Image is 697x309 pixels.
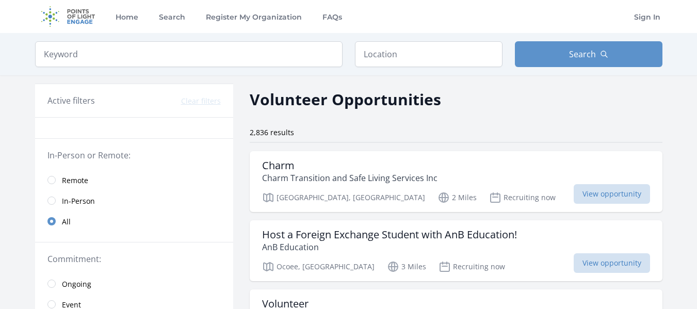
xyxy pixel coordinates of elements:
[262,261,375,273] p: Ocoee, [GEOGRAPHIC_DATA]
[515,41,662,67] button: Search
[62,279,91,289] span: Ongoing
[62,175,88,186] span: Remote
[47,149,221,161] legend: In-Person or Remote:
[47,253,221,265] legend: Commitment:
[62,196,95,206] span: In-Person
[250,88,441,111] h2: Volunteer Opportunities
[569,48,596,60] span: Search
[250,151,662,212] a: Charm Charm Transition and Safe Living Services Inc [GEOGRAPHIC_DATA], [GEOGRAPHIC_DATA] 2 Miles ...
[262,191,425,204] p: [GEOGRAPHIC_DATA], [GEOGRAPHIC_DATA]
[35,170,233,190] a: Remote
[355,41,503,67] input: Location
[262,241,517,253] p: AnB Education
[35,190,233,211] a: In-Person
[47,94,95,107] h3: Active filters
[437,191,477,204] p: 2 Miles
[181,96,221,106] button: Clear filters
[35,273,233,294] a: Ongoing
[489,191,556,204] p: Recruiting now
[250,127,294,137] span: 2,836 results
[62,217,71,227] span: All
[262,172,437,184] p: Charm Transition and Safe Living Services Inc
[35,41,343,67] input: Keyword
[262,229,517,241] h3: Host a Foreign Exchange Student with AnB Education!
[574,184,650,204] span: View opportunity
[574,253,650,273] span: View opportunity
[262,159,437,172] h3: Charm
[35,211,233,232] a: All
[439,261,505,273] p: Recruiting now
[387,261,426,273] p: 3 Miles
[250,220,662,281] a: Host a Foreign Exchange Student with AnB Education! AnB Education Ocoee, [GEOGRAPHIC_DATA] 3 Mile...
